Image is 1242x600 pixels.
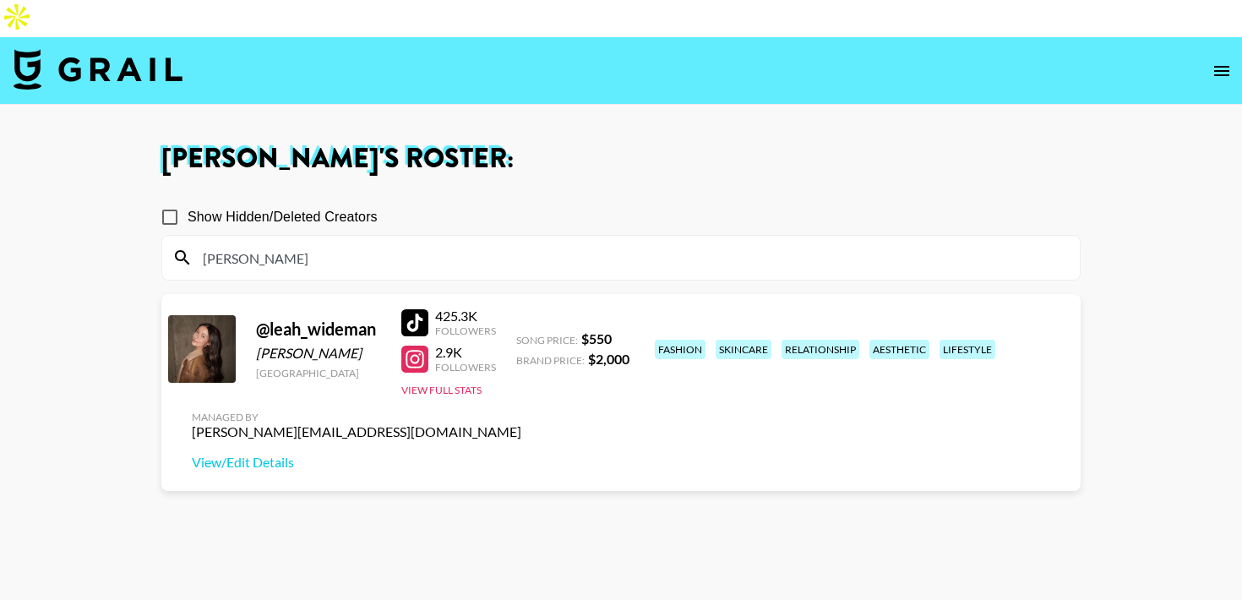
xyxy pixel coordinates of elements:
div: fashion [655,340,705,359]
a: View/Edit Details [192,454,521,471]
div: Managed By [192,411,521,423]
div: [GEOGRAPHIC_DATA] [256,367,381,379]
div: Followers [435,361,496,374]
div: [PERSON_NAME] [256,345,381,362]
button: open drawer [1205,54,1239,88]
strong: $ 2,000 [588,351,629,367]
h1: [PERSON_NAME] 's Roster: [161,145,1081,172]
img: Grail Talent [14,49,182,90]
strong: $ 550 [581,330,612,346]
div: relationship [782,340,859,359]
span: Show Hidden/Deleted Creators [188,207,378,227]
span: Song Price: [516,334,578,346]
div: [PERSON_NAME][EMAIL_ADDRESS][DOMAIN_NAME] [192,423,521,440]
div: 425.3K [435,308,496,325]
div: lifestyle [940,340,995,359]
div: Followers [435,325,496,337]
button: View Full Stats [401,384,482,396]
span: Brand Price: [516,354,585,367]
div: @ leah_wideman [256,319,381,340]
div: 2.9K [435,344,496,361]
div: skincare [716,340,771,359]
input: Search by User Name [193,244,1070,271]
div: aesthetic [869,340,929,359]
